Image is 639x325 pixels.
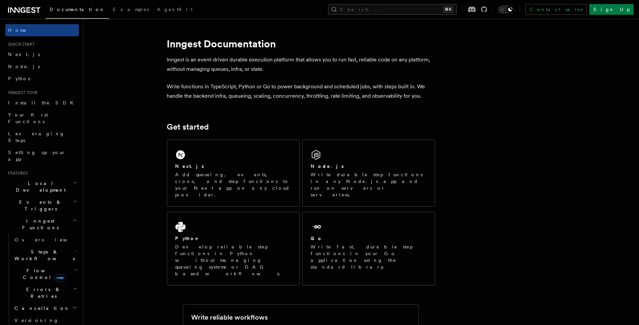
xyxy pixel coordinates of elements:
a: Overview [12,234,79,246]
p: Write functions in TypeScript, Python or Go to power background and scheduled jobs, with steps bu... [167,82,435,101]
span: Versioning [14,318,59,323]
span: Quick start [5,42,35,47]
a: Python [5,73,79,85]
h2: Write reliable workflows [191,313,268,322]
p: Write fast, durable step functions in your Go application using the standard library. [311,243,427,270]
a: Next.js [5,48,79,60]
button: Search...⌘K [328,4,457,15]
button: Inngest Functions [5,215,79,234]
span: Python [8,76,33,81]
h2: Next.js [175,163,204,170]
span: Local Development [5,180,73,193]
span: Leveraging Steps [8,131,65,143]
span: Home [8,27,27,34]
span: Examples [113,7,149,12]
a: Examples [109,2,153,18]
span: Overview [14,237,84,242]
h2: Node.js [311,163,344,170]
span: Errors & Retries [12,286,73,299]
span: Documentation [50,7,105,12]
a: Node.js [5,60,79,73]
span: Inngest tour [5,90,38,95]
p: Inngest is an event-driven durable execution platform that allows you to run fast, reliable code ... [167,55,435,74]
a: Home [5,24,79,36]
span: AgentKit [157,7,193,12]
a: Contact sales [525,4,587,15]
a: Install the SDK [5,97,79,109]
span: Features [5,171,28,176]
h1: Inngest Documentation [167,38,435,50]
a: GoWrite fast, durable step functions in your Go application using the standard library. [302,212,435,285]
span: Cancellation [12,305,70,312]
span: Install the SDK [8,100,77,105]
a: Next.jsAdd queueing, events, crons, and step functions to your Next app on any cloud provider. [167,140,300,206]
button: Events & Triggers [5,196,79,215]
span: Your first Functions [8,112,48,124]
a: Documentation [46,2,109,19]
p: Develop reliable step functions in Python without managing queueing systems or DAG based workflows. [175,243,291,277]
a: Leveraging Steps [5,128,79,146]
a: Setting up your app [5,146,79,165]
kbd: ⌘K [443,6,453,13]
span: Steps & Workflows [12,248,75,262]
a: Get started [167,122,209,132]
span: Next.js [8,52,40,57]
button: Errors & Retries [12,283,79,302]
p: Add queueing, events, crons, and step functions to your Next app on any cloud provider. [175,171,291,198]
span: Events & Triggers [5,199,73,212]
a: Your first Functions [5,109,79,128]
span: Node.js [8,64,40,69]
button: Toggle dark mode [498,5,514,13]
a: Sign Up [589,4,634,15]
a: AgentKit [153,2,197,18]
button: Steps & Workflows [12,246,79,265]
button: Local Development [5,177,79,196]
h2: Python [175,235,200,242]
p: Write durable step functions in any Node.js app and run on servers or serverless. [311,171,427,198]
a: Node.jsWrite durable step functions in any Node.js app and run on servers or serverless. [302,140,435,206]
a: PythonDevelop reliable step functions in Python without managing queueing systems or DAG based wo... [167,212,300,285]
button: Cancellation [12,302,79,314]
span: Setting up your app [8,150,66,162]
h2: Go [311,235,323,242]
button: Flow Controlnew [12,265,79,283]
span: Inngest Functions [5,218,72,231]
span: Flow Control [12,267,74,281]
span: new [54,274,65,281]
